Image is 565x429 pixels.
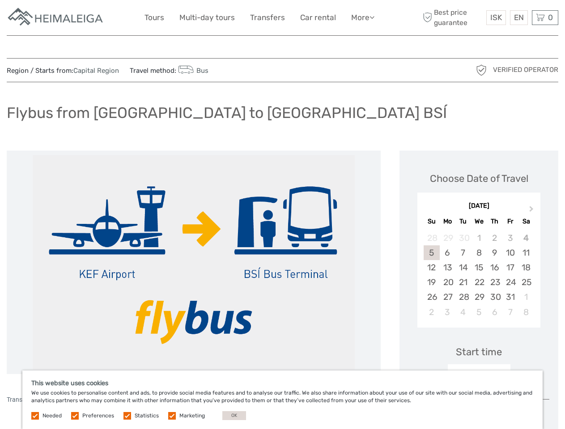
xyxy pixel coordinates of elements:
div: Not available Monday, September 29th, 2025 [440,231,455,245]
div: Not available Friday, October 3rd, 2025 [502,231,518,245]
div: Choose Date of Travel [430,172,528,185]
div: Fr [502,215,518,227]
div: Open ticket [448,364,510,385]
div: Choose Sunday, October 12th, 2025 [424,260,439,275]
span: Region / Starts from: [7,66,119,76]
img: verified_operator_grey_128.png [474,63,489,77]
div: Choose Saturday, November 1st, 2025 [518,290,534,304]
div: Choose Sunday, October 5th, 2025 [424,245,439,260]
span: Best price guarantee [421,8,484,27]
div: Choose Friday, October 24th, 2025 [502,275,518,290]
div: Choose Thursday, October 9th, 2025 [487,245,502,260]
img: 783f2cd552df48e68d29a20490eb9575_main_slider.png [33,155,355,370]
div: [DATE] [417,202,540,211]
div: Choose Saturday, October 18th, 2025 [518,260,534,275]
div: Choose Saturday, October 25th, 2025 [518,275,534,290]
div: Choose Monday, October 13th, 2025 [440,260,455,275]
div: Choose Wednesday, November 5th, 2025 [471,305,487,320]
div: Choose Sunday, October 19th, 2025 [424,275,439,290]
span: 0 [547,13,554,22]
label: Statistics [135,412,159,420]
div: Mo [440,215,455,227]
div: Choose Wednesday, October 15th, 2025 [471,260,487,275]
div: Choose Thursday, November 6th, 2025 [487,305,502,320]
div: Choose Tuesday, October 28th, 2025 [455,290,471,304]
div: Choose Thursday, October 23rd, 2025 [487,275,502,290]
div: Choose Friday, November 7th, 2025 [502,305,518,320]
div: Choose Saturday, November 8th, 2025 [518,305,534,320]
div: Choose Monday, November 3rd, 2025 [440,305,455,320]
a: Multi-day tours [179,11,235,24]
img: Apartments in Reykjavik [7,7,105,29]
button: Next Month [525,204,540,218]
a: Transfers [250,11,285,24]
div: Start time [456,345,502,359]
div: Choose Monday, October 27th, 2025 [440,290,455,304]
h1: Flybus from [GEOGRAPHIC_DATA] to [GEOGRAPHIC_DATA] BSÍ [7,104,447,122]
div: Choose Friday, October 17th, 2025 [502,260,518,275]
button: OK [222,411,246,420]
div: Not available Thursday, October 2nd, 2025 [487,231,502,245]
div: We [471,215,487,227]
div: Choose Wednesday, October 29th, 2025 [471,290,487,304]
div: Choose Thursday, October 16th, 2025 [487,260,502,275]
label: Needed [42,412,62,420]
div: Choose Tuesday, October 21st, 2025 [455,275,471,290]
a: Tours [144,11,164,24]
div: EN [510,10,528,25]
label: Preferences [82,412,114,420]
div: month 2025-10 [420,231,537,320]
div: Choose Wednesday, October 8th, 2025 [471,245,487,260]
label: Marketing [179,412,205,420]
span: Verified Operator [493,65,558,75]
div: Not available Saturday, October 4th, 2025 [518,231,534,245]
div: Tu [455,215,471,227]
div: Choose Tuesday, November 4th, 2025 [455,305,471,320]
div: Su [424,215,439,227]
div: Choose Friday, October 10th, 2025 [502,245,518,260]
span: Transfer from [GEOGRAPHIC_DATA] to [7,396,114,403]
div: Choose Friday, October 31st, 2025 [502,290,518,304]
a: Car rental [300,11,336,24]
div: Choose Saturday, October 11th, 2025 [518,245,534,260]
div: Not available Wednesday, October 1st, 2025 [471,231,487,245]
h5: This website uses cookies [31,379,534,387]
div: Not available Tuesday, September 30th, 2025 [455,231,471,245]
div: Choose Wednesday, October 22nd, 2025 [471,275,487,290]
span: ISK [490,13,502,22]
a: Capital Region [73,67,119,75]
div: Not available Sunday, September 28th, 2025 [424,231,439,245]
div: Choose Sunday, November 2nd, 2025 [424,305,439,320]
span: Travel method: [130,64,208,76]
div: Sa [518,215,534,227]
div: Th [487,215,502,227]
div: Choose Sunday, October 26th, 2025 [424,290,439,304]
div: Choose Monday, October 6th, 2025 [440,245,455,260]
a: Bus [176,67,208,75]
div: Choose Tuesday, October 7th, 2025 [455,245,471,260]
div: Choose Thursday, October 30th, 2025 [487,290,502,304]
div: Choose Monday, October 20th, 2025 [440,275,455,290]
div: Choose Tuesday, October 14th, 2025 [455,260,471,275]
a: More [351,11,374,24]
div: We use cookies to personalise content and ads, to provide social media features and to analyse ou... [22,370,543,429]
